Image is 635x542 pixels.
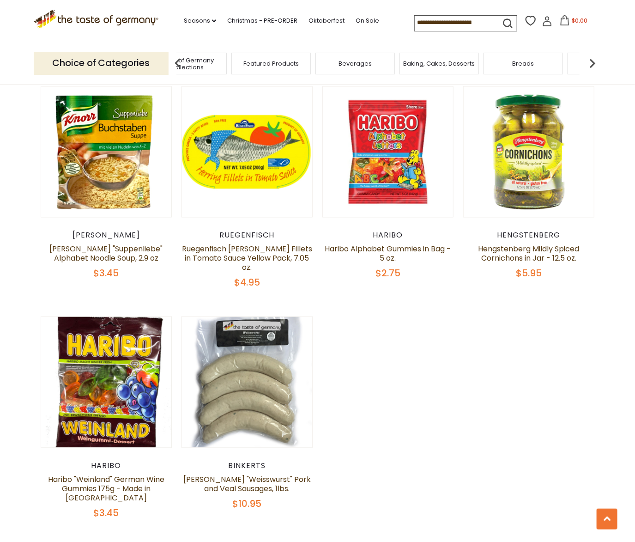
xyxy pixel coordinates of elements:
div: [PERSON_NAME] [41,231,172,240]
img: Hengstenberg Mildly Spiced Cornichons in Jar - 12.5 oz. [464,87,594,218]
img: Knorr "Suppenliebe" Alphabet Noodle Soup, 2.9 oz [41,87,172,218]
img: Haribo Alphabet Gummies in Bag - 5 oz. [323,87,454,218]
a: On Sale [356,16,379,26]
a: Haribo "Weinland" German Wine Gummies 175g - Made in [GEOGRAPHIC_DATA] [48,475,164,504]
a: Hengstenberg Mildly Spiced Cornichons in Jar - 12.5 oz. [478,244,580,264]
div: Haribo [322,231,454,240]
a: Breads [513,60,534,67]
span: $0.00 [572,17,587,24]
div: Binkerts [181,462,313,471]
img: previous arrow [169,54,187,73]
a: Ruegenfisch [PERSON_NAME] Fillets in Tomato Sauce Yellow Pack, 7.05 oz. [182,244,312,273]
img: Haribo "Weinland" German Wine Gummies 175g - Made in Germany [41,317,172,448]
div: Hengstenberg [463,231,595,240]
a: Taste of Germany Collections [150,57,224,71]
a: Featured Products [243,60,299,67]
span: $10.95 [232,498,261,511]
button: $0.00 [554,15,593,29]
span: $2.75 [375,267,400,280]
a: Beverages [339,60,372,67]
span: $4.95 [234,276,260,289]
img: Ruegenfisch Herring Fillets in Tomato Sauce Yellow Pack, 7.05 oz. [182,87,313,218]
span: $3.45 [93,507,119,520]
a: [PERSON_NAME] "Weisswurst" Pork and Veal Sausages, 1lbs. [183,475,311,494]
img: Binkert [182,317,313,448]
a: Haribo Alphabet Gummies in Bag - 5 oz. [325,244,451,264]
a: Oktoberfest [308,16,345,26]
a: Baking, Cakes, Desserts [404,60,475,67]
span: $5.95 [516,267,542,280]
span: $3.45 [93,267,119,280]
a: Christmas - PRE-ORDER [227,16,297,26]
div: Haribo [41,462,172,471]
div: Ruegenfisch [181,231,313,240]
img: next arrow [583,54,602,73]
a: [PERSON_NAME] "Suppenliebe" Alphabet Noodle Soup, 2.9 oz [49,244,163,264]
a: Seasons [184,16,216,26]
p: Choice of Categories [34,52,169,74]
